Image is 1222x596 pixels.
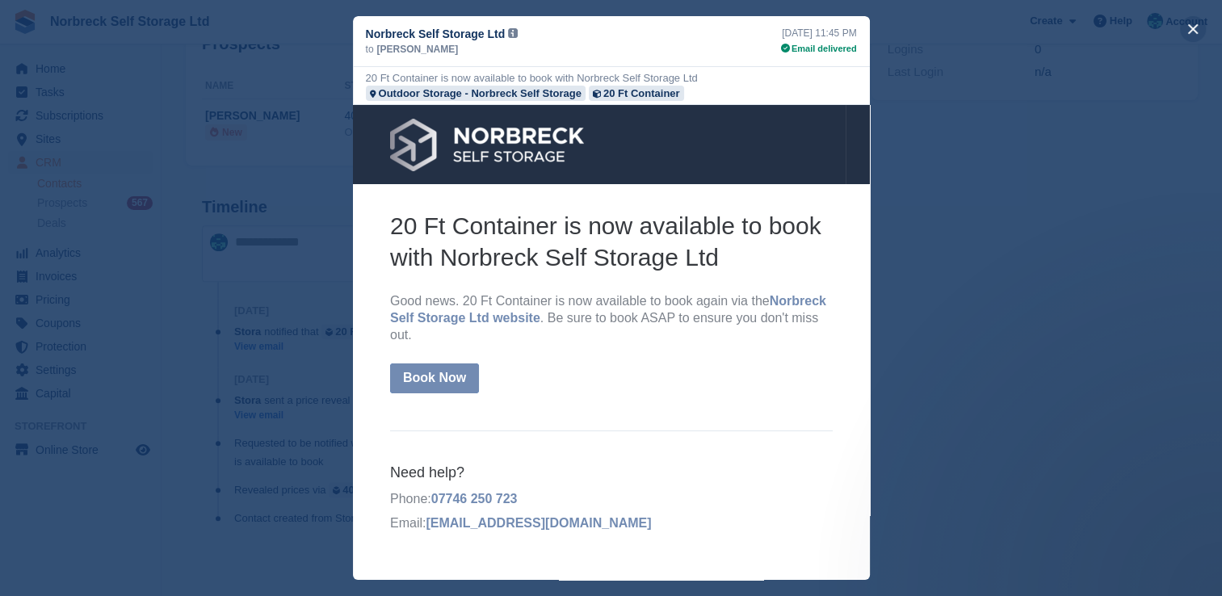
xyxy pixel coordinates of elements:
[781,42,857,56] div: Email delivered
[37,189,473,220] a: Norbreck Self Storage Ltd website
[366,86,586,101] a: Outdoor Storage - Norbreck Self Storage
[366,70,698,86] div: 20 Ft Container is now available to book with Norbreck Self Storage Ltd
[603,86,680,101] div: 20 Ft Container
[37,14,231,66] img: Norbreck Self Storage Ltd Logo
[37,359,480,377] h6: Need help?
[78,387,165,401] a: 07746 250 723
[37,258,126,288] a: Book Now
[37,188,480,238] p: Good news. 20 Ft Container is now available to book again via the . Be sure to book ASAP to ensur...
[366,26,506,42] span: Norbreck Self Storage Ltd
[366,42,374,57] span: to
[37,410,480,427] p: Email:
[37,105,480,168] h2: 20 Ft Container is now available to book with Norbreck Self Storage Ltd
[377,42,459,57] span: [PERSON_NAME]
[589,86,684,101] a: 20 Ft Container
[781,26,857,40] div: [DATE] 11:45 PM
[379,86,582,101] div: Outdoor Storage - Norbreck Self Storage
[37,386,480,403] p: Phone:
[73,411,298,425] a: [EMAIL_ADDRESS][DOMAIN_NAME]
[1180,16,1206,42] button: close
[508,28,518,38] img: icon-info-grey-7440780725fd019a000dd9b08b2336e03edf1995a4989e88bcd33f0948082b44.svg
